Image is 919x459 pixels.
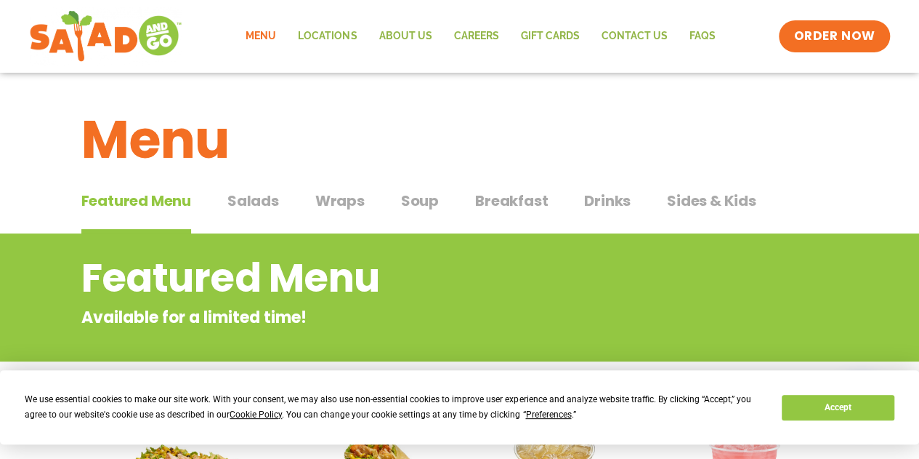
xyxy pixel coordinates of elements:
span: Sides & Kids [667,190,756,212]
a: Careers [442,20,509,53]
button: Accept [782,395,894,420]
img: new-SAG-logo-768×292 [29,7,182,65]
a: ORDER NOW [779,20,889,52]
h2: Featured Menu [81,249,721,308]
h1: Menu [81,100,838,179]
p: Available for a limited time! [81,306,721,330]
a: GIFT CARDS [509,20,590,53]
span: Breakfast [475,190,548,212]
span: Drinks [584,190,631,212]
a: Locations [287,20,368,53]
div: We use essential cookies to make our site work. With your consent, we may also use non-essential ... [25,392,764,423]
nav: Menu [235,20,726,53]
span: Preferences [525,410,571,420]
span: Soup [401,190,439,212]
span: ORDER NOW [793,28,875,45]
a: FAQs [678,20,726,53]
a: Menu [235,20,287,53]
span: Wraps [315,190,365,212]
span: Cookie Policy [230,410,282,420]
div: Tabbed content [81,185,838,234]
a: Contact Us [590,20,678,53]
a: About Us [368,20,442,53]
span: Featured Menu [81,190,191,212]
span: Salads [227,190,279,212]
